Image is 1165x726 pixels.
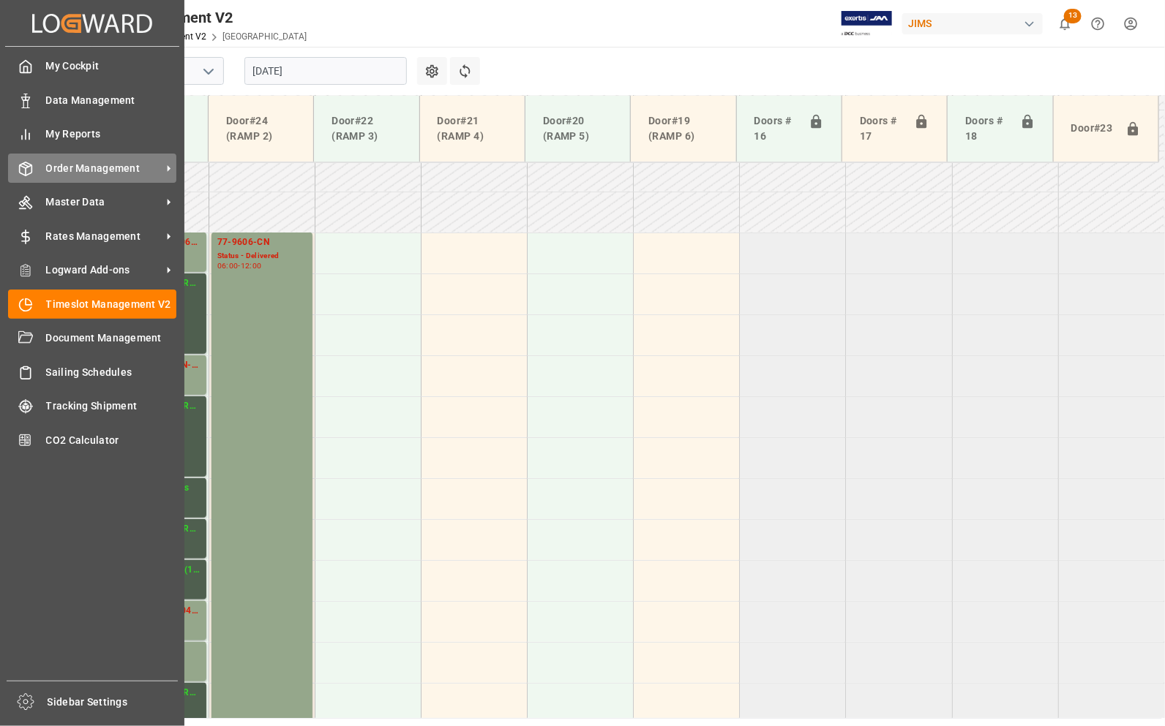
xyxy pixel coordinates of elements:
[842,11,892,37] img: Exertis%20JAM%20-%20Email%20Logo.jpg_1722504956.jpg
[46,433,177,448] span: CO2 Calculator
[46,93,177,108] span: Data Management
[197,60,219,83] button: open menu
[959,107,1014,150] div: Doors # 18
[8,52,176,80] a: My Cockpit
[220,107,301,150] div: Door#24 (RAMP 2)
[643,107,724,150] div: Door#19 (RAMP 6)
[1082,7,1115,40] button: Help Center
[217,262,239,269] div: 06:00
[1064,9,1082,23] span: 13
[432,107,513,150] div: Door#21 (RAMP 4)
[902,13,1043,34] div: JIMS
[537,107,618,150] div: Door#20 (RAMP 5)
[46,330,177,346] span: Document Management
[8,324,176,352] a: Document Management
[46,398,177,414] span: Tracking Shipment
[8,290,176,318] a: Timeslot Management V2
[8,392,176,420] a: Tracking Shipment
[48,695,179,710] span: Sidebar Settings
[8,120,176,148] a: My Reports
[238,262,240,269] div: -
[854,107,908,150] div: Doors # 17
[46,365,177,380] span: Sailing Schedules
[244,57,407,85] input: DD-MM-YYYY
[46,58,177,74] span: My Cockpit
[217,250,307,262] div: Status - Delivered
[8,86,176,114] a: Data Management
[1049,7,1082,40] button: show 13 new notifications
[217,235,307,250] div: 77-9606-CN
[46,126,177,142] span: My Reports
[64,7,307,29] div: Timeslot Management V2
[1065,115,1120,143] div: Door#23
[46,297,177,312] span: Timeslot Management V2
[46,262,162,278] span: Logward Add-ons
[902,10,1049,37] button: JIMS
[46,161,162,176] span: Order Management
[46,194,162,210] span: Master Data
[8,426,176,454] a: CO2 Calculator
[46,229,162,244] span: Rates Management
[326,107,407,150] div: Door#22 (RAMP 3)
[749,107,803,150] div: Doors # 16
[8,358,176,386] a: Sailing Schedules
[241,262,262,269] div: 12:00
